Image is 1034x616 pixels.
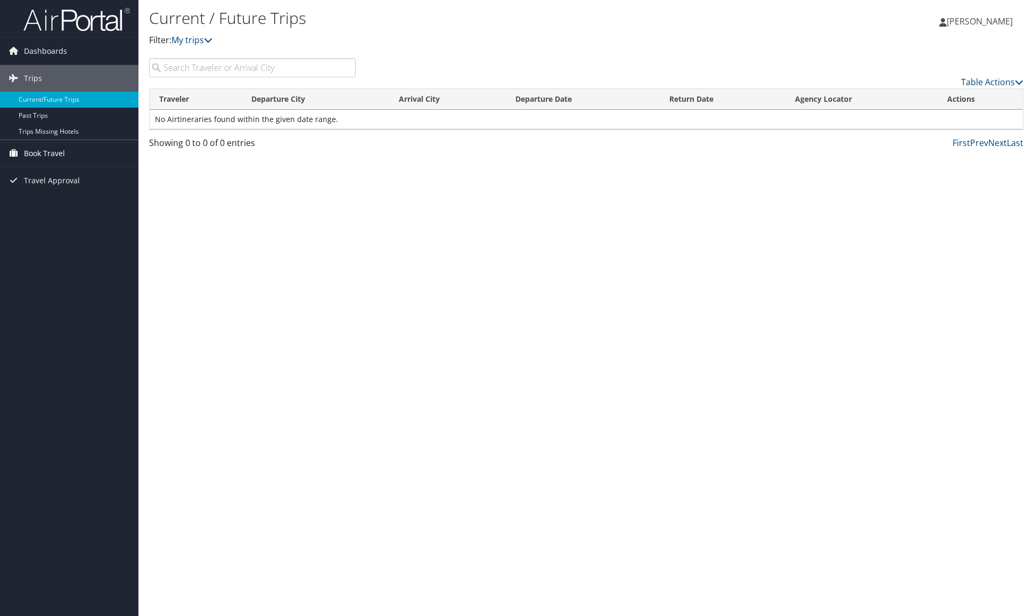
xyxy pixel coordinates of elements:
[149,58,356,77] input: Search Traveler or Arrival City
[389,89,506,110] th: Arrival City: activate to sort column ascending
[24,167,80,194] span: Travel Approval
[1007,137,1023,149] a: Last
[24,140,65,167] span: Book Travel
[785,89,938,110] th: Agency Locator: activate to sort column ascending
[961,76,1023,88] a: Table Actions
[660,89,785,110] th: Return Date: activate to sort column ascending
[24,38,67,64] span: Dashboards
[953,137,970,149] a: First
[150,89,242,110] th: Traveler: activate to sort column ascending
[171,34,212,46] a: My trips
[970,137,988,149] a: Prev
[149,136,356,155] div: Showing 0 to 0 of 0 entries
[988,137,1007,149] a: Next
[242,89,389,110] th: Departure City: activate to sort column ascending
[938,89,1023,110] th: Actions
[939,5,1023,37] a: [PERSON_NAME]
[149,34,732,47] p: Filter:
[24,65,42,92] span: Trips
[23,7,130,32] img: airportal-logo.png
[150,110,1023,129] td: No Airtineraries found within the given date range.
[149,7,732,29] h1: Current / Future Trips
[947,15,1013,27] span: [PERSON_NAME]
[506,89,660,110] th: Departure Date: activate to sort column descending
